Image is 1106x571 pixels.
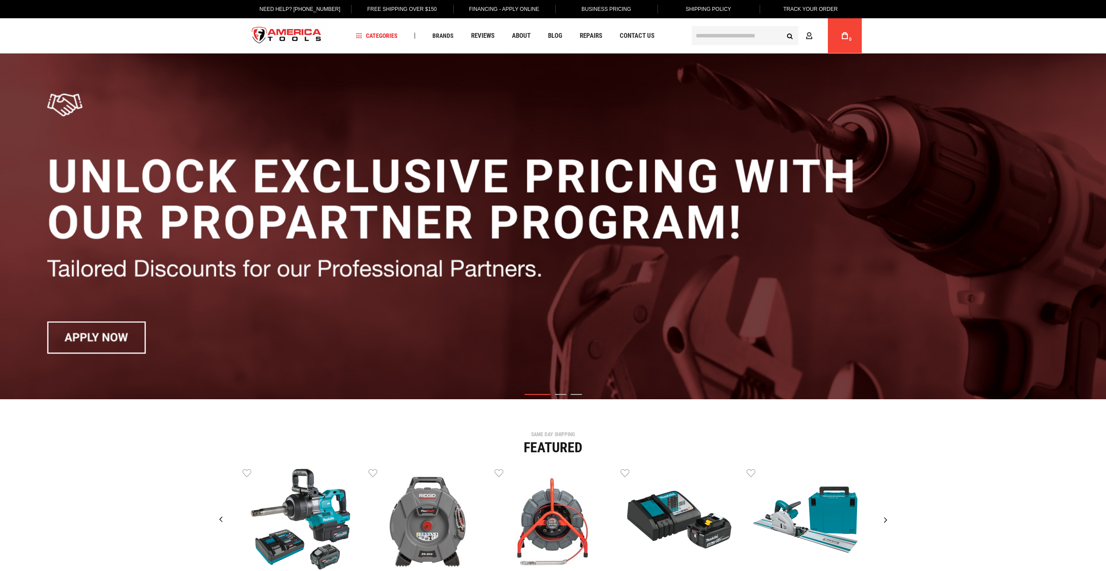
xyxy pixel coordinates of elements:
span: Reviews [471,33,495,39]
span: About [512,33,531,39]
a: Brands [428,30,458,42]
span: Blog [548,33,562,39]
span: 0 [849,37,852,42]
a: 0 [837,18,853,53]
div: Previous slide [210,509,232,531]
a: Blog [544,30,566,42]
span: Shipping Policy [686,6,731,12]
a: Contact Us [616,30,658,42]
span: Repairs [580,33,602,39]
img: America Tools [245,20,329,52]
div: Featured [242,441,864,454]
a: Repairs [576,30,606,42]
div: SAME DAY SHIPPING [242,432,864,437]
div: Next slide [875,509,897,531]
a: Categories [352,30,402,42]
span: Brands [432,33,454,39]
span: Contact Us [620,33,654,39]
a: store logo [245,20,329,52]
a: About [508,30,535,42]
button: Search [782,27,798,44]
a: Reviews [467,30,498,42]
span: Categories [356,33,398,39]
